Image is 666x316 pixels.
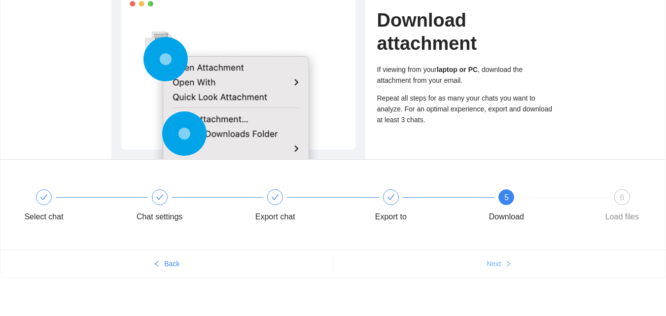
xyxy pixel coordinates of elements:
[156,193,164,201] span: check
[594,189,651,225] div: 6Load files
[40,193,48,201] span: check
[333,256,666,272] button: Nextright
[137,209,182,225] div: Chat settings
[24,209,63,225] div: Select chat
[489,209,524,225] div: Download
[478,189,594,225] div: 5Download
[375,209,407,225] div: Export to
[377,93,555,125] div: Repeat all steps for as many your chats you want to analyze. For an optimal experience, export an...
[487,258,501,269] span: Next
[505,260,512,268] span: right
[164,258,179,269] span: Back
[153,260,160,268] span: left
[15,189,131,225] div: Select chat
[255,209,295,225] div: Export chat
[0,256,333,272] button: leftBack
[377,64,555,86] div: If viewing from your , download the attachment from your email.
[131,189,247,225] div: Chat settings
[437,66,478,73] b: laptop or PC
[504,193,509,202] span: 5
[620,193,625,202] span: 6
[377,9,555,55] h1: Download attachment
[271,193,279,201] span: check
[605,209,639,225] div: Load files
[362,189,478,225] div: Export to
[387,193,395,201] span: check
[246,189,362,225] div: Export chat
